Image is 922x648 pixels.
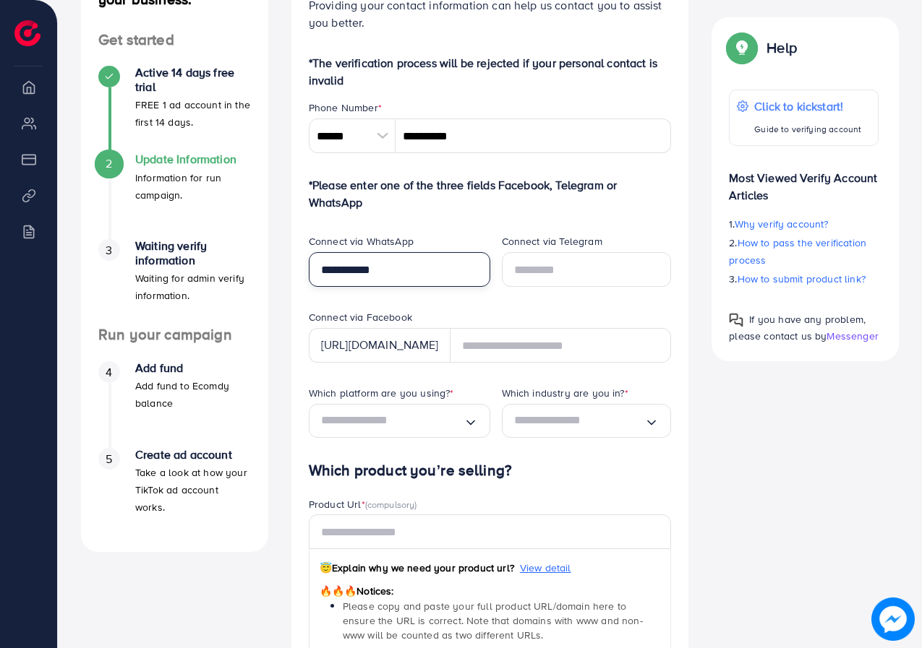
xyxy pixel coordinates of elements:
[14,20,40,46] img: logo
[729,312,866,343] span: If you have any problem, please contact us by
[729,236,866,267] span: How to pass the verification process
[735,217,829,231] span: Why verify account?
[514,410,645,432] input: Search for option
[135,448,251,462] h4: Create ad account
[135,96,251,131] p: FREE 1 ad account in the first 14 days.
[320,584,394,598] span: Notices:
[135,239,251,267] h4: Waiting verify information
[320,584,357,598] span: 🔥🔥🔥
[135,464,251,516] p: Take a look at how your TikTok ad account works.
[135,152,251,166] h4: Update Information
[729,35,755,61] img: Popup guide
[309,310,412,324] label: Connect via Facebook
[81,31,268,49] h4: Get started
[309,497,417,511] label: Product Url
[81,448,268,535] li: Create ad account
[520,561,571,575] span: View detail
[729,313,743,327] img: Popup guide
[309,100,382,115] label: Phone Number
[81,66,268,152] li: Active 14 days free trial
[502,234,602,249] label: Connect via Telegram
[81,361,268,448] li: Add fund
[135,269,251,304] p: Waiting for admin verify information.
[81,326,268,344] h4: Run your campaign
[135,377,251,412] p: Add fund to Ecomdy balance
[309,386,454,400] label: Which platform are you using?
[309,404,490,438] div: Search for option
[106,451,112,467] span: 5
[827,329,878,343] span: Messenger
[81,239,268,326] li: Waiting verify information
[502,404,672,438] div: Search for option
[502,386,628,400] label: Which industry are you in?
[754,98,861,115] p: Click to kickstart!
[343,599,643,643] span: Please copy and paste your full product URL/domain here to ensure the URL is correct. Note that d...
[81,152,268,239] li: Update Information
[767,39,797,56] p: Help
[320,561,332,575] span: 😇
[320,561,514,575] span: Explain why we need your product url?
[729,234,879,269] p: 2.
[309,234,414,249] label: Connect via WhatsApp
[309,54,672,89] p: *The verification process will be rejected if your personal contact is invalid
[309,176,672,211] p: *Please enter one of the three fields Facebook, Telegram or WhatsApp
[365,498,417,511] span: (compulsory)
[754,121,861,138] p: Guide to verifying account
[729,270,879,288] p: 3.
[135,361,251,375] h4: Add fund
[135,169,251,204] p: Information for run campaign.
[106,242,112,259] span: 3
[738,272,866,286] span: How to submit product link?
[309,462,672,480] h4: Which product you’re selling?
[135,66,251,93] h4: Active 14 days free trial
[309,328,451,363] div: [URL][DOMAIN_NAME]
[321,410,464,432] input: Search for option
[729,215,879,233] p: 1.
[106,364,112,381] span: 4
[871,597,915,641] img: image
[729,157,879,204] p: Most Viewed Verify Account Articles
[106,155,112,172] span: 2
